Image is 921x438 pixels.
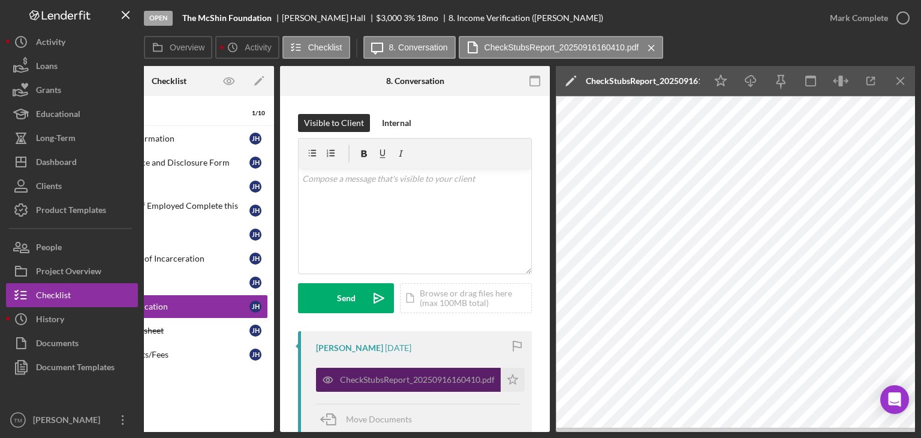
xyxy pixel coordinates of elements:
[316,404,424,434] button: Move Documents
[36,198,106,225] div: Product Templates
[386,76,444,86] div: 8. Conversation
[249,349,261,361] div: J H
[249,277,261,289] div: J H
[376,114,417,132] button: Internal
[586,76,700,86] div: CheckStubsReport_20250916160410.pdf
[6,198,138,222] button: Product Templates
[316,343,383,353] div: [PERSON_NAME]
[36,283,71,310] div: Checklist
[36,174,62,201] div: Clients
[340,375,495,385] div: CheckStubsReport_20250916160410.pdf
[6,283,138,307] button: Checklist
[404,13,415,23] div: 3 %
[282,36,350,59] button: Checklist
[215,36,279,59] button: Activity
[6,259,138,283] a: Project Overview
[385,343,411,353] time: 2025-09-16 20:19
[880,385,909,414] div: Open Intercom Messenger
[298,114,370,132] button: Visible to Client
[36,102,80,129] div: Educational
[6,126,138,150] button: Long-Term
[6,174,138,198] a: Clients
[95,201,249,220] div: Your Work (If Employed Complete this section)
[304,114,364,132] div: Visible to Client
[70,199,268,223] a: Your Work (If Employed Complete this section)JH
[6,30,138,54] button: Activity
[6,235,138,259] button: People
[36,126,76,153] div: Long-Term
[182,13,272,23] b: The McShin Foundation
[449,13,603,23] div: 8. Income Verification ([PERSON_NAME])
[417,13,438,23] div: 18 mo
[243,110,265,117] div: 1 / 10
[389,43,448,52] label: 8. Conversation
[144,36,212,59] button: Overview
[830,6,888,30] div: Mark Complete
[95,182,249,191] div: About You
[30,408,108,435] div: [PERSON_NAME]
[95,350,249,359] div: Proof of Costs/Fees
[249,133,261,145] div: J H
[36,78,61,105] div: Grants
[376,13,402,23] span: $3,000
[70,175,268,199] a: About YouJH
[337,283,356,313] div: Send
[6,102,138,126] button: Educational
[36,54,58,81] div: Loans
[70,343,268,367] a: Proof of Costs/FeesJH
[14,417,22,424] text: TM
[484,43,639,52] label: CheckStubsReport_20250916160410.pdf
[36,235,62,262] div: People
[70,247,268,271] a: Your History of IncarcerationJH
[6,355,138,379] button: Document Templates
[170,43,204,52] label: Overview
[36,331,79,358] div: Documents
[36,30,65,57] div: Activity
[95,326,249,335] div: Budget Worksheet
[363,36,456,59] button: 8. Conversation
[316,368,525,392] button: CheckStubsReport_20250916160410.pdf
[95,302,249,311] div: Income Verification
[95,254,249,263] div: Your History of Incarceration
[95,134,249,143] div: Personal Information
[88,110,235,117] div: Phase 1
[36,259,101,286] div: Project Overview
[36,150,77,177] div: Dashboard
[249,157,261,169] div: J H
[6,150,138,174] button: Dashboard
[249,205,261,217] div: J H
[70,127,268,151] a: Personal InformationJH
[308,43,342,52] label: Checklist
[298,283,394,313] button: Send
[70,319,268,343] a: Budget WorksheetJH
[70,295,268,319] a: Income VerificationJH
[70,271,268,295] a: IdentificationJH
[818,6,915,30] button: Mark Complete
[6,78,138,102] button: Grants
[249,229,261,241] div: J H
[95,230,249,239] div: Your Money
[152,76,186,86] div: Checklist
[382,114,411,132] div: Internal
[282,13,376,23] div: [PERSON_NAME] Hall
[70,223,268,247] a: Your MoneyJH
[36,307,64,334] div: History
[144,11,173,26] div: Open
[36,355,115,382] div: Document Templates
[6,307,138,331] button: History
[245,43,271,52] label: Activity
[6,408,138,432] button: TM[PERSON_NAME]
[249,181,261,193] div: J H
[6,331,138,355] button: Documents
